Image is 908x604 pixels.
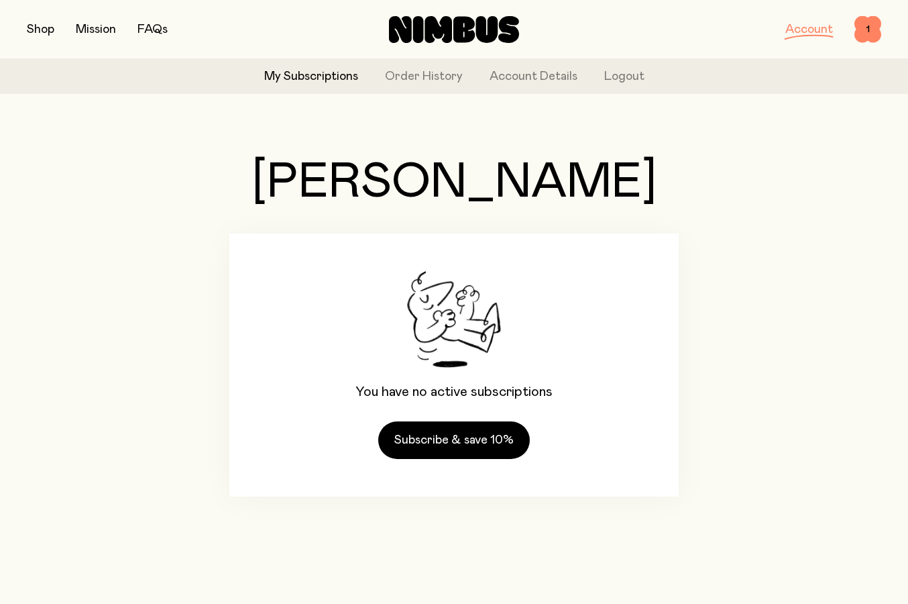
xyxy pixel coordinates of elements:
button: Logout [604,68,644,86]
p: You have no active subscriptions [355,384,553,400]
a: Subscribe & save 10% [378,421,530,459]
a: Account Details [490,68,577,86]
a: Order History [385,68,463,86]
button: 1 [854,16,881,43]
a: Account [785,23,833,36]
h1: [PERSON_NAME] [229,158,679,207]
a: Mission [76,23,116,36]
a: My Subscriptions [264,68,358,86]
a: FAQs [137,23,168,36]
